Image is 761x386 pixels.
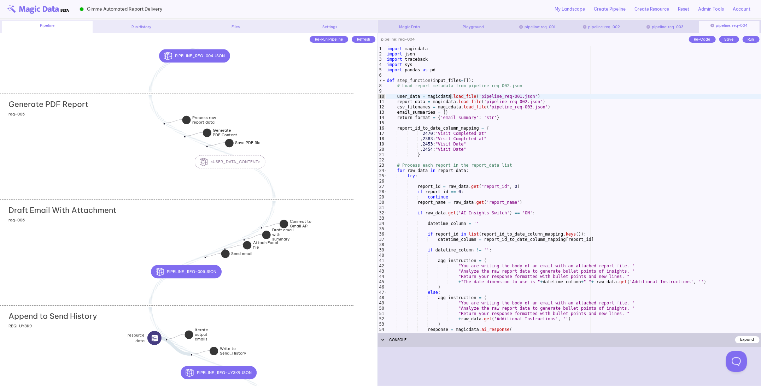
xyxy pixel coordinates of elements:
[378,311,385,316] div: 51
[2,21,93,33] div: Pipeline
[378,99,385,105] div: 11
[378,173,385,179] div: 25
[735,336,759,343] div: Expand
[378,73,382,78] div: 6
[378,221,385,226] div: 34
[167,339,203,352] div: Iterate output emails
[181,366,257,379] button: pipeline_REQ-UY3K9.json
[192,115,216,125] strong: Process raw report data
[378,242,385,248] div: 38
[195,155,265,168] button: <user_data_content>
[443,24,504,30] div: Playground
[253,240,278,250] strong: Attach Excel file
[378,126,385,131] div: 16
[384,248,388,253] span: Toggle code folding, rows 39 through 46
[678,6,689,12] a: Reset
[8,323,32,328] span: REQ-UY3K9
[231,251,252,256] strong: Send email
[378,253,385,258] div: 40
[384,189,388,195] span: Toggle code folding, rows 28 through 29
[8,112,25,117] span: req-005
[165,123,200,132] div: Process raw report data
[194,49,265,63] div: pipeline_req-004.json
[382,78,386,83] span: Toggle code folding, rows 7 through 78
[378,158,385,163] div: 22
[594,6,626,12] a: Create Pipeline
[555,6,585,12] a: My Landscape
[8,206,116,215] h2: Draft Email With Attachment
[377,33,415,46] div: pipeline: req-004
[190,24,281,30] div: Files
[151,334,158,341] img: source icon
[635,24,695,30] div: pipeline: req-003
[151,265,221,278] button: pipeline_req-006.json
[389,338,406,342] span: CONSOLE
[378,200,385,205] div: 30
[378,163,385,168] div: 23
[378,120,385,126] div: 15
[378,83,382,89] div: 8
[719,36,739,43] div: Save
[378,136,385,142] div: 18
[87,6,162,12] span: Gimme Automated Report Delivery
[378,142,385,147] div: 19
[378,285,385,290] div: 46
[378,78,382,83] div: 7
[186,265,257,278] div: pipeline_req-006.json
[378,290,385,295] div: 47
[378,210,385,216] div: 32
[726,351,747,372] iframe: Toggle Customer Support
[634,6,669,12] a: Create Resource
[378,295,385,301] div: 48
[378,316,385,322] div: 52
[262,227,298,236] div: Connect to Gmail API
[378,237,385,242] div: 37
[378,195,385,200] div: 29
[689,36,715,43] div: Re-Code
[192,354,227,363] div: Write to Send_History
[195,327,208,342] strong: Iterate output emails
[378,152,385,158] div: 21
[378,110,385,115] div: 13
[378,263,385,269] div: 42
[384,210,388,216] span: Toggle code folding, rows 32 through 60
[378,306,385,311] div: 50
[733,6,750,12] a: Account
[378,62,382,67] div: 4
[185,136,221,145] div: Generate PDF Content
[207,146,243,154] div: Save PDF file
[230,155,300,168] div: <user_data_content>
[378,147,385,152] div: 20
[128,338,145,344] span: data
[378,131,385,136] div: 17
[226,248,261,257] div: Attach Excel file
[219,346,246,356] strong: Write to Send_History
[290,219,311,228] strong: Connect to Gmail API
[378,274,385,279] div: 44
[8,100,88,109] h2: Generate PDF Report
[378,205,385,210] div: 31
[378,184,385,189] div: 27
[384,232,388,237] span: Toggle code folding, rows 36 through 37
[378,67,382,73] div: 5
[378,269,385,274] div: 43
[698,6,724,12] a: Admin Tools
[379,24,440,30] div: Magic Data
[7,5,69,14] img: beta-logo.png
[8,311,97,321] h2: Append to Send History
[378,279,385,285] div: 45
[384,126,388,131] span: Toggle code folding, rows 16 through 21
[378,179,385,184] div: 26
[8,218,25,222] span: req-006
[245,239,280,253] div: Draft email with summary
[378,248,385,253] div: 39
[378,232,385,237] div: 36
[235,141,261,146] strong: Save PDF file
[699,21,759,33] div: pipeline: req-004
[159,49,230,63] button: pipeline_req-004.json
[507,24,568,30] div: pipeline: req-001
[378,46,382,52] div: 1
[378,52,382,57] div: 2
[378,322,385,327] div: 53
[310,36,348,43] div: Re-Run Pipeline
